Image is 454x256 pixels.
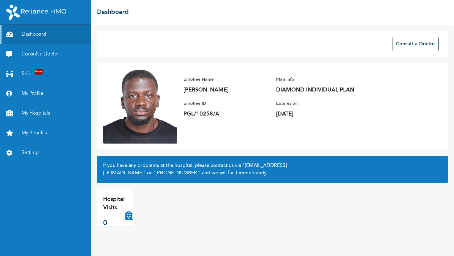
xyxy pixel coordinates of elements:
[35,69,43,75] span: New
[103,70,177,144] img: Enrollee
[103,195,125,212] p: Hospital Visits
[183,110,270,118] p: PGL/10258/A
[183,100,270,107] p: Enrollee ID
[276,76,363,83] p: Plan Info
[276,100,363,107] p: Expires on
[276,86,363,94] p: DIAMOND INDIVIDUAL PLAN
[183,86,270,94] p: [PERSON_NAME]
[103,162,442,177] h2: If you have any problems at the hospital, please contact us via or and we will fix it immediately.
[153,171,201,176] a: "[PHONE_NUMBER]"
[276,110,363,118] p: [DATE]
[183,76,270,83] p: Enrollee Name
[97,8,129,17] h2: Dashboard
[393,37,439,51] button: Consult a Doctor
[103,218,125,228] p: 0
[6,5,66,20] img: RelianceHMO's Logo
